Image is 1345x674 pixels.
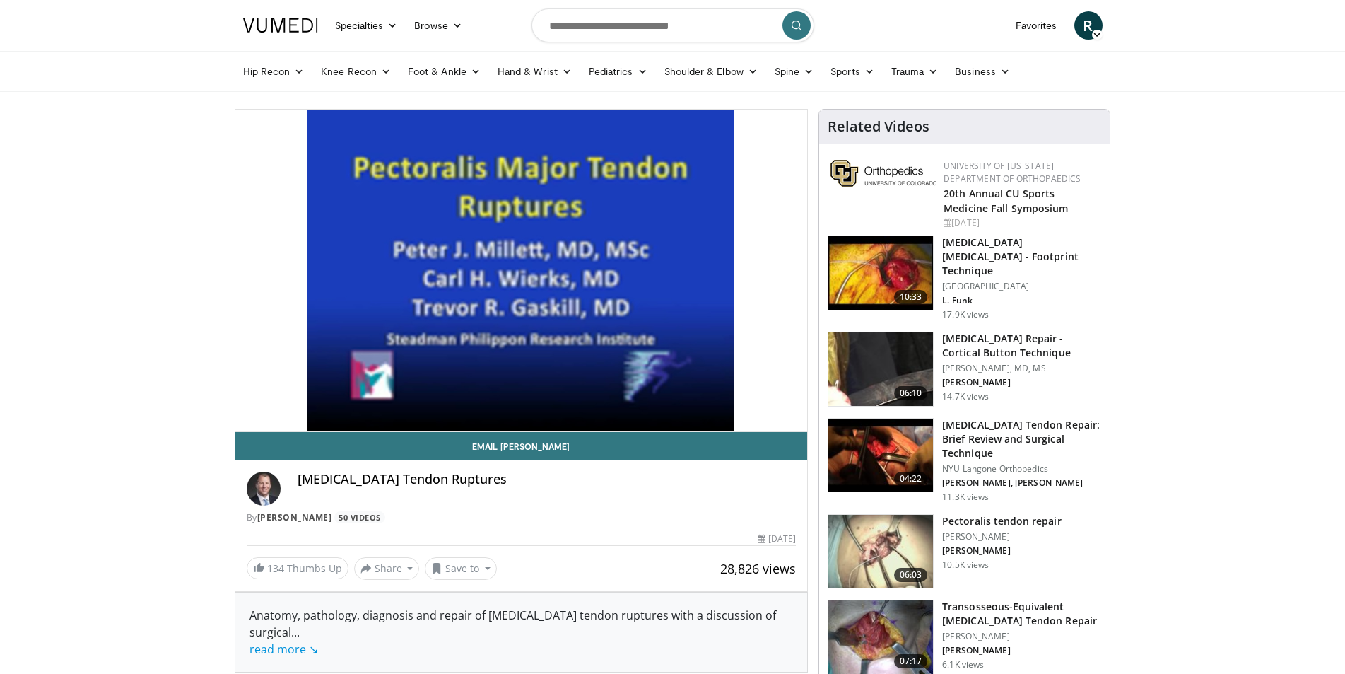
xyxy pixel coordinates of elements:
[235,57,313,86] a: Hip Recon
[822,57,883,86] a: Sports
[828,515,933,588] img: 320463_0002_1.png.150x105_q85_crop-smart_upscale.jpg
[656,57,766,86] a: Shoulder & Elbow
[758,533,796,545] div: [DATE]
[942,545,1061,557] p: [PERSON_NAME]
[267,562,284,575] span: 134
[942,363,1101,374] p: [PERSON_NAME], MD, MS
[942,295,1101,306] p: L. Funk
[942,659,984,670] p: 6.1K views
[894,386,928,400] span: 06:10
[894,472,928,486] span: 04:22
[235,110,808,432] video-js: Video Player
[720,560,796,577] span: 28,826 views
[235,432,808,460] a: Email [PERSON_NAME]
[894,654,928,668] span: 07:17
[247,557,348,579] a: 134 Thumbs Up
[942,559,989,571] p: 10.5K views
[1007,11,1066,40] a: Favorites
[327,11,406,40] a: Specialties
[942,332,1101,360] h3: [MEDICAL_DATA] Repair - Cortical Button Technique
[828,332,1101,407] a: 06:10 [MEDICAL_DATA] Repair - Cortical Button Technique [PERSON_NAME], MD, MS [PERSON_NAME] 14.7K...
[257,511,332,523] a: [PERSON_NAME]
[580,57,656,86] a: Pediatrics
[354,557,420,580] button: Share
[243,18,318,33] img: VuMedi Logo
[942,236,1101,278] h3: [MEDICAL_DATA] [MEDICAL_DATA] - Footprint Technique
[942,492,989,503] p: 11.3K views
[944,216,1098,229] div: [DATE]
[1074,11,1103,40] a: R
[247,472,281,506] img: Avatar
[942,600,1101,628] h3: Transosseous-Equivalent [MEDICAL_DATA] Tendon Repair
[334,511,386,523] a: 50 Videos
[944,187,1068,215] a: 20th Annual CU Sports Medicine Fall Symposium
[942,281,1101,292] p: [GEOGRAPHIC_DATA]
[425,557,497,580] button: Save to
[828,118,929,135] h4: Related Videos
[828,236,1101,320] a: 10:33 [MEDICAL_DATA] [MEDICAL_DATA] - Footprint Technique [GEOGRAPHIC_DATA] L. Funk 17.9K views
[489,57,580,86] a: Hand & Wrist
[531,8,814,42] input: Search topics, interventions
[249,641,318,657] a: read more ↘
[946,57,1018,86] a: Business
[399,57,489,86] a: Foot & Ankle
[942,631,1101,642] p: [PERSON_NAME]
[828,419,933,492] img: E-HI8y-Omg85H4KX4xMDoxOmdtO40mAx.150x105_q85_crop-smart_upscale.jpg
[942,531,1061,542] p: [PERSON_NAME]
[828,236,933,310] img: Picture_9_1_3.png.150x105_q85_crop-smart_upscale.jpg
[828,332,933,406] img: XzOTlMlQSGUnbGTX4xMDoxOjA4MTsiGN.150x105_q85_crop-smart_upscale.jpg
[249,607,794,658] div: Anatomy, pathology, diagnosis and repair of [MEDICAL_DATA] tendon ruptures with a discussion of s...
[828,514,1101,589] a: 06:03 Pectoralis tendon repair [PERSON_NAME] [PERSON_NAME] 10.5K views
[942,309,989,320] p: 17.9K views
[942,391,989,402] p: 14.7K views
[883,57,947,86] a: Trauma
[249,624,318,657] span: ...
[942,463,1101,475] p: NYU Langone Orthopedics
[828,418,1101,503] a: 04:22 [MEDICAL_DATA] Tendon Repair: Brief Review and Surgical Technique NYU Langone Orthopedics [...
[406,11,471,40] a: Browse
[942,645,1101,656] p: [PERSON_NAME]
[830,160,936,187] img: 355603a8-37da-49b6-856f-e00d7e9307d3.png.150x105_q85_autocrop_double_scale_upscale_version-0.2.png
[766,57,822,86] a: Spine
[828,600,933,674] img: 65628166-7933-4fb2-9bec-eeae485a75de.150x105_q85_crop-smart_upscale.jpg
[298,472,797,487] h4: [MEDICAL_DATA] Tendon Ruptures
[894,290,928,304] span: 10:33
[942,477,1101,489] p: [PERSON_NAME], [PERSON_NAME]
[247,511,797,524] div: By
[894,568,928,582] span: 06:03
[312,57,399,86] a: Knee Recon
[942,418,1101,460] h3: [MEDICAL_DATA] Tendon Repair: Brief Review and Surgical Technique
[942,377,1101,388] p: [PERSON_NAME]
[942,514,1061,528] h3: Pectoralis tendon repair
[944,160,1081,185] a: University of [US_STATE] Department of Orthopaedics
